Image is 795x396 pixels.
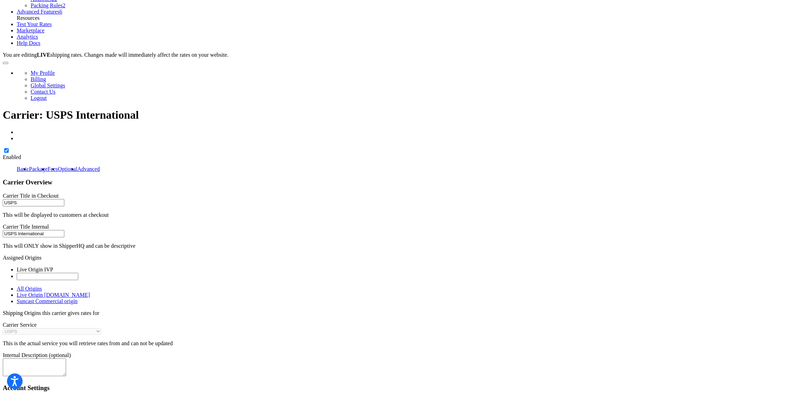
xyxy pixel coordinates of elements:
[3,340,792,347] p: This is the actual service you will retrieve rates from and can not be updated
[17,286,42,292] a: All Origins
[3,255,42,261] label: Assigned Origins
[31,82,792,89] li: Global Settings
[31,70,55,76] a: My Profile
[17,9,62,15] a: Advanced Features6
[31,2,63,8] span: Packing Rules
[31,95,47,101] a: Logout
[17,9,59,15] span: Advanced Features
[31,89,56,95] a: Contact Us
[31,76,792,82] li: Billing
[17,21,792,27] li: Test Your Rates
[63,2,65,8] span: 2
[3,193,58,199] label: Carrier Title in Checkout
[17,27,792,34] li: Marketplace
[31,89,792,95] li: Contact Us
[48,166,58,172] a: Fees
[17,15,792,21] div: Resources
[17,27,45,33] a: Marketplace
[59,9,62,15] span: 6
[17,34,38,40] a: Analytics
[17,298,78,304] a: Suncast Commercial origin
[3,310,792,316] p: Shipping Origins this carrier gives rates for
[3,243,792,249] p: This will ONLY show in ShipperHQ and can be descriptive
[31,70,792,76] li: My Profile
[3,62,8,64] button: Open Resource Center
[3,179,792,186] h3: Carrier Overview
[17,34,792,40] li: Analytics
[31,82,65,88] a: Global Settings
[3,212,792,218] p: This will be displayed to customers at checkout
[3,109,792,121] h1: Carrier: USPS International
[31,76,46,82] a: Billing
[17,21,52,27] a: Test Your Rates
[17,292,90,298] a: Live Origin [DOMAIN_NAME]
[17,166,29,172] a: Basic
[3,154,21,160] label: Enabled
[17,40,40,46] a: Help Docs
[77,166,100,172] a: Advanced
[3,52,792,58] div: You are editing shipping rates. Changes made will immediately affect the rates on your website.
[31,95,792,101] li: Logout
[31,2,65,8] a: Packing Rules2
[3,384,792,392] h3: Account Settings
[31,2,792,9] li: Packing Rules
[17,267,53,272] span: Live Origin IVP
[58,166,77,172] a: Optional
[37,52,50,58] b: LIVE
[3,322,37,328] label: Carrier Service
[17,9,792,15] li: Advanced Features
[17,40,792,46] li: Help Docs
[3,352,71,358] label: Internal Description (optional)
[3,224,49,230] label: Carrier Title Internal
[29,166,48,172] a: Package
